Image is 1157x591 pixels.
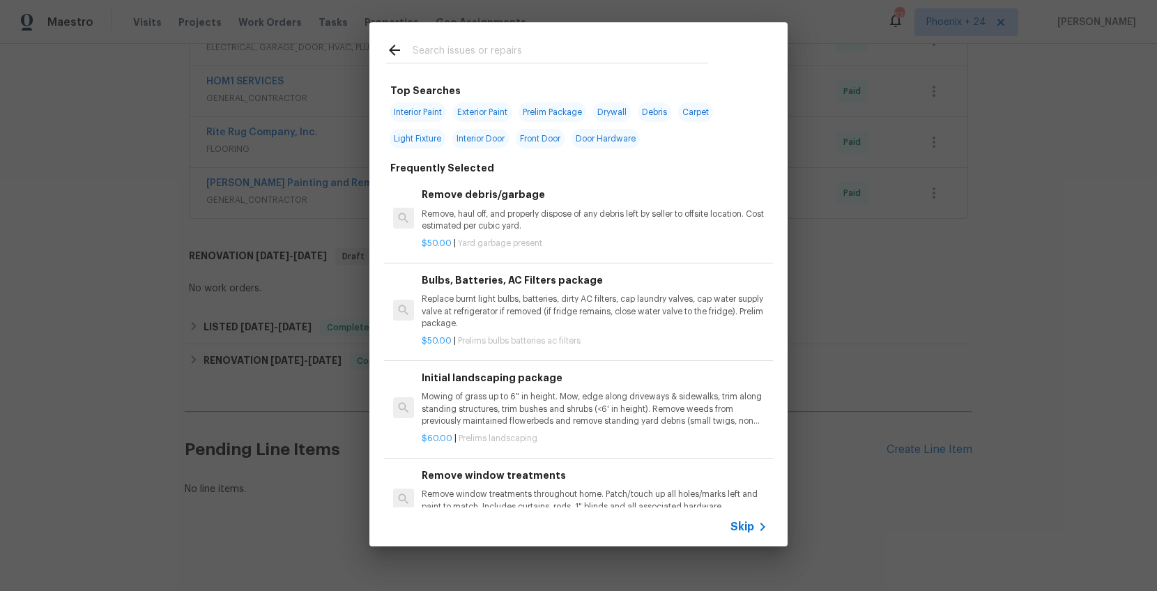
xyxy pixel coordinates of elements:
[422,187,767,202] h6: Remove debris/garbage
[422,391,767,427] p: Mowing of grass up to 6" in height. Mow, edge along driveways & sidewalks, trim along standing st...
[459,434,537,443] span: Prelims landscaping
[638,102,671,122] span: Debris
[458,239,542,247] span: Yard garbage present
[458,337,581,345] span: Prelims bulbs batteries ac filters
[452,129,509,148] span: Interior Door
[422,434,452,443] span: $60.00
[390,83,461,98] h6: Top Searches
[593,102,631,122] span: Drywall
[453,102,512,122] span: Exterior Paint
[422,370,767,385] h6: Initial landscaping package
[422,239,452,247] span: $50.00
[730,520,754,534] span: Skip
[422,293,767,329] p: Replace burnt light bulbs, batteries, dirty AC filters, cap laundry valves, cap water supply valv...
[519,102,586,122] span: Prelim Package
[422,468,767,483] h6: Remove window treatments
[390,129,445,148] span: Light Fixture
[422,238,767,250] p: |
[422,337,452,345] span: $50.00
[678,102,713,122] span: Carpet
[413,42,708,63] input: Search issues or repairs
[516,129,565,148] span: Front Door
[422,208,767,232] p: Remove, haul off, and properly dispose of any debris left by seller to offsite location. Cost est...
[572,129,640,148] span: Door Hardware
[390,160,494,176] h6: Frequently Selected
[422,433,767,445] p: |
[422,489,767,512] p: Remove window treatments throughout home. Patch/touch up all holes/marks left and paint to match....
[422,335,767,347] p: |
[422,273,767,288] h6: Bulbs, Batteries, AC Filters package
[390,102,446,122] span: Interior Paint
